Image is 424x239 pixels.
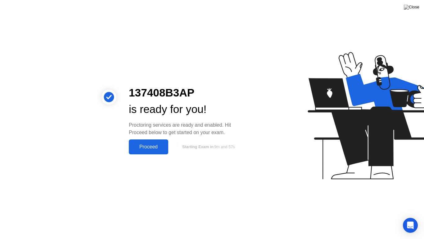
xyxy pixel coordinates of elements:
[403,218,418,233] div: Open Intercom Messenger
[214,144,235,149] span: 9m and 57s
[129,121,244,136] div: Proctoring services are ready and enabled. Hit Proceed below to get started on your exam.
[404,5,419,10] img: Close
[129,139,168,154] button: Proceed
[129,85,244,101] div: 137408B3AP
[131,144,166,150] div: Proceed
[171,141,244,153] button: Starting Exam in9m and 57s
[129,101,244,118] div: is ready for you!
